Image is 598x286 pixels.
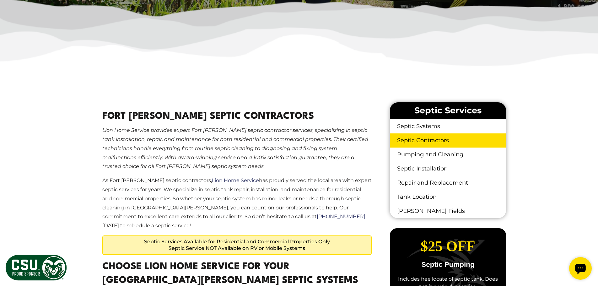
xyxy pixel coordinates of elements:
[390,148,506,162] a: Pumping and Cleaning
[5,254,67,281] img: CSU Sponsor Badge
[102,110,372,124] h1: Fort [PERSON_NAME] Septic Contractors
[390,204,506,218] a: [PERSON_NAME] Fields
[395,261,501,268] p: Septic Pumping
[421,238,475,254] span: $25 Off
[390,119,506,133] a: Septic Systems
[390,176,506,190] a: Repair and Replacement
[102,176,372,230] p: As Fort [PERSON_NAME] septic contractors, has proudly served the local area with expert septic se...
[317,213,365,219] a: [PHONE_NUMBER]
[390,102,506,119] li: Septic Services
[390,190,506,204] a: Tank Location
[390,133,506,148] a: Septic Contractors
[105,239,369,245] span: Septic Services Available for Residential and Commercial Properties Only
[102,127,368,169] em: Lion Home Service provides expert Fort [PERSON_NAME] septic contractor services, specializing in ...
[212,177,259,183] a: Lion Home Service
[3,3,25,25] div: Open chat widget
[105,245,369,252] span: Septic Service NOT Available on RV or Mobile Systems
[390,162,506,176] a: Septic Installation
